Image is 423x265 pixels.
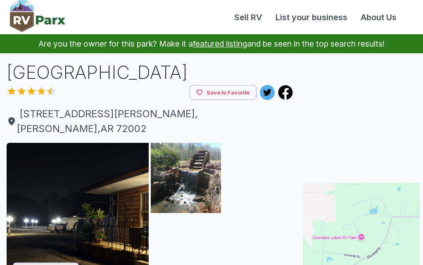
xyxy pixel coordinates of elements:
[269,11,354,24] a: List your business
[190,85,257,100] button: Save to Favorite
[303,60,420,163] iframe: Advertisement
[228,11,269,24] a: Sell RV
[7,106,293,136] a: [STREET_ADDRESS][PERSON_NAME],[PERSON_NAME],AR 72002
[151,143,221,213] img: AAcXr8qMKPsAh-IIjW8Mt6tPPBsv31XFt-hnBGX5hBz9hbmun0XyYuXRY7ikH7CLC7wUPuGJKwM3hv-PBVny1fJDCCGijRSB3...
[10,34,413,53] p: Are you the owner for this park? Make it a and be seen in the top search results!
[7,60,293,85] h1: [GEOGRAPHIC_DATA]
[223,143,293,213] img: AAcXr8oKoEac74hjoYYO2bKqF5jYy0Y41IroZkmZGJZdh0lQVh9va5c2TZuDxfJ-r6Ire5Yqc9mpJi6_aTC__qs8WK38x-NDL...
[7,106,293,136] span: [STREET_ADDRESS][PERSON_NAME] , [PERSON_NAME] , AR 72002
[354,11,403,24] a: About Us
[193,39,247,49] a: featured listing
